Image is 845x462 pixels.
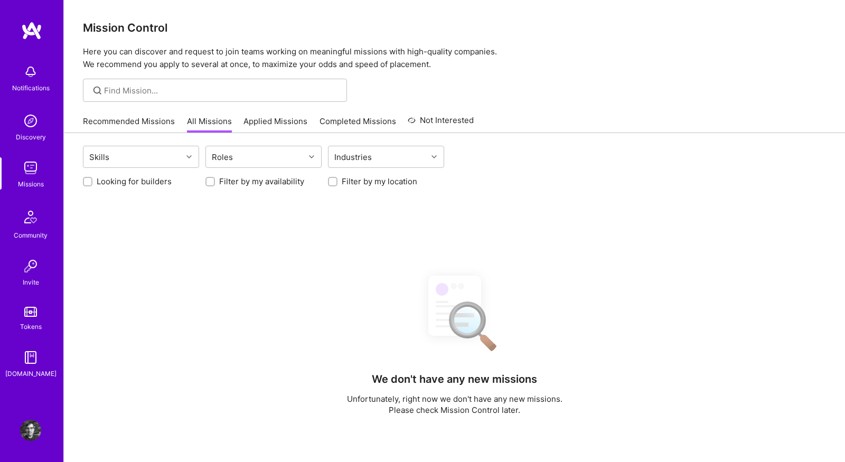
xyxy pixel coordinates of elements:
[347,404,562,416] p: Please check Mission Control later.
[20,347,41,368] img: guide book
[309,154,314,159] i: icon Chevron
[97,176,172,187] label: Looking for builders
[408,114,474,133] a: Not Interested
[20,256,41,277] img: Invite
[83,116,175,133] a: Recommended Missions
[91,84,104,97] i: icon SearchGrey
[14,230,48,241] div: Community
[20,420,41,441] img: User Avatar
[83,45,826,71] p: Here you can discover and request to join teams working on meaningful missions with high-quality ...
[186,154,192,159] i: icon Chevron
[20,110,41,131] img: discovery
[342,176,417,187] label: Filter by my location
[12,82,50,93] div: Notifications
[243,116,307,133] a: Applied Missions
[410,266,500,359] img: No Results
[209,149,236,165] div: Roles
[87,149,112,165] div: Skills
[332,149,374,165] div: Industries
[431,154,437,159] i: icon Chevron
[17,420,44,441] a: User Avatar
[5,368,57,379] div: [DOMAIN_NAME]
[23,277,39,288] div: Invite
[18,178,44,190] div: Missions
[20,321,42,332] div: Tokens
[20,61,41,82] img: bell
[372,373,537,385] h4: We don't have any new missions
[16,131,46,143] div: Discovery
[21,21,42,40] img: logo
[104,85,339,96] input: Find Mission...
[18,204,43,230] img: Community
[219,176,304,187] label: Filter by my availability
[347,393,562,404] p: Unfortunately, right now we don't have any new missions.
[83,21,826,34] h3: Mission Control
[20,157,41,178] img: teamwork
[187,116,232,133] a: All Missions
[24,307,37,317] img: tokens
[320,116,396,133] a: Completed Missions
